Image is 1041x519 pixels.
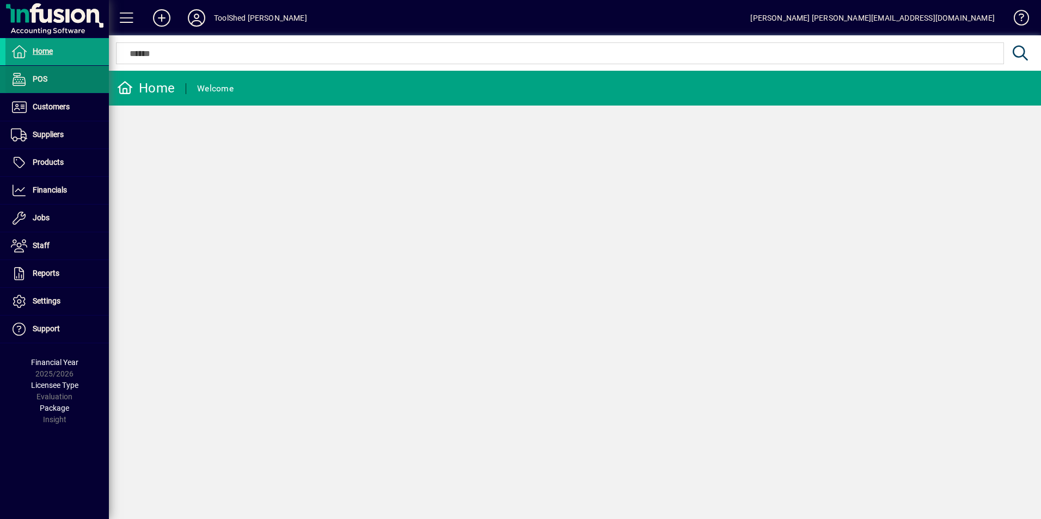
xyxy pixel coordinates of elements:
[750,9,995,27] div: [PERSON_NAME] [PERSON_NAME][EMAIL_ADDRESS][DOMAIN_NAME]
[5,232,109,259] a: Staff
[179,8,214,28] button: Profile
[5,177,109,204] a: Financials
[33,186,67,194] span: Financials
[31,381,78,390] span: Licensee Type
[5,316,109,343] a: Support
[33,213,50,222] span: Jobs
[214,9,307,27] div: ToolShed [PERSON_NAME]
[5,205,109,232] a: Jobs
[5,260,109,287] a: Reports
[31,358,78,367] span: Financial Year
[33,158,64,166] span: Products
[5,149,109,176] a: Products
[33,75,47,83] span: POS
[40,404,69,412] span: Package
[5,94,109,121] a: Customers
[1006,2,1027,38] a: Knowledge Base
[5,288,109,315] a: Settings
[117,79,175,97] div: Home
[33,130,64,139] span: Suppliers
[33,296,60,305] span: Settings
[5,66,109,93] a: POS
[33,102,70,111] span: Customers
[5,121,109,149] a: Suppliers
[33,47,53,55] span: Home
[144,8,179,28] button: Add
[33,241,50,250] span: Staff
[33,269,59,277] span: Reports
[197,80,234,97] div: Welcome
[33,324,60,333] span: Support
